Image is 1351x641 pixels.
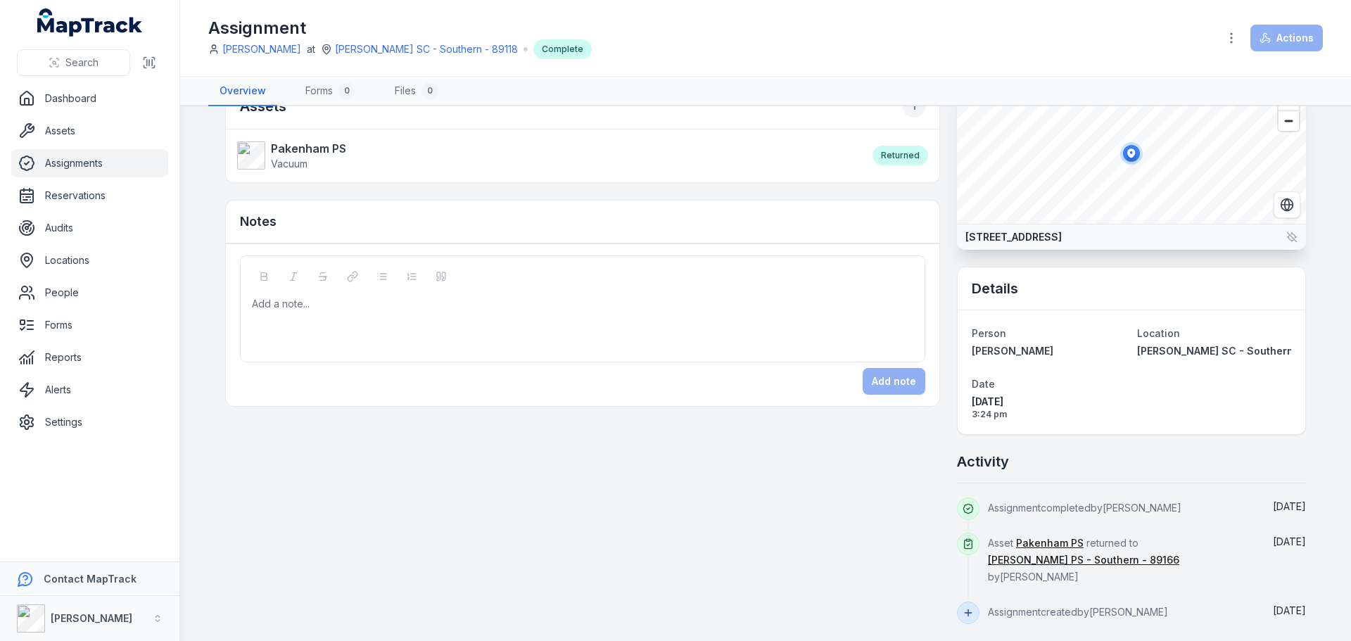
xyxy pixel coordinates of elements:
[957,452,1009,471] h2: Activity
[44,573,137,585] strong: Contact MapTrack
[11,214,168,242] a: Audits
[421,82,438,99] div: 0
[972,378,995,390] span: Date
[972,279,1018,298] h2: Details
[972,409,1126,420] span: 3:24 pm
[17,49,130,76] button: Search
[1273,535,1306,547] span: [DATE]
[208,17,592,39] h1: Assignment
[1137,327,1180,339] span: Location
[383,77,450,106] a: Files0
[338,82,355,99] div: 0
[965,230,1062,244] strong: [STREET_ADDRESS]
[972,395,1126,420] time: 8/14/2025, 3:24:20 PM
[335,42,518,56] a: [PERSON_NAME] SC - Southern - 89118
[1016,536,1084,550] a: Pakenham PS
[240,95,925,118] h2: Assets
[11,279,168,307] a: People
[1274,191,1300,218] button: Switch to Satellite View
[873,146,928,165] div: Returned
[1273,500,1306,512] span: [DATE]
[988,553,1179,567] a: [PERSON_NAME] PS - Southern - 89166
[222,42,301,56] a: [PERSON_NAME]
[1137,345,1333,357] span: [PERSON_NAME] SC - Southern - 89118
[988,606,1168,618] span: Assignment created by [PERSON_NAME]
[988,502,1181,514] span: Assignment completed by [PERSON_NAME]
[11,408,168,436] a: Settings
[1273,604,1306,616] span: [DATE]
[1273,604,1306,616] time: 8/14/2025, 3:24:20 PM
[294,77,367,106] a: Forms0
[972,327,1006,339] span: Person
[11,311,168,339] a: Forms
[1137,344,1291,358] a: [PERSON_NAME] SC - Southern - 89118
[271,140,346,157] strong: Pakenham PS
[271,158,307,170] span: Vacuum
[972,395,1126,409] span: [DATE]
[307,42,315,56] span: at
[988,537,1179,583] span: Asset returned to by [PERSON_NAME]
[533,39,592,59] div: Complete
[11,84,168,113] a: Dashboard
[51,612,132,624] strong: [PERSON_NAME]
[1279,110,1299,131] button: Zoom out
[240,212,277,231] h3: Notes
[972,344,1126,358] a: [PERSON_NAME]
[11,182,168,210] a: Reservations
[11,117,168,145] a: Assets
[37,8,143,37] a: MapTrack
[1273,500,1306,512] time: 8/18/2025, 3:35:01 PM
[11,343,168,372] a: Reports
[957,83,1306,224] canvas: Map
[237,140,858,171] a: Pakenham PSVacuum
[11,246,168,274] a: Locations
[208,77,277,106] a: Overview
[11,149,168,177] a: Assignments
[903,95,925,118] div: 1
[11,376,168,404] a: Alerts
[1273,535,1306,547] time: 8/18/2025, 3:35:01 PM
[65,56,99,70] span: Search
